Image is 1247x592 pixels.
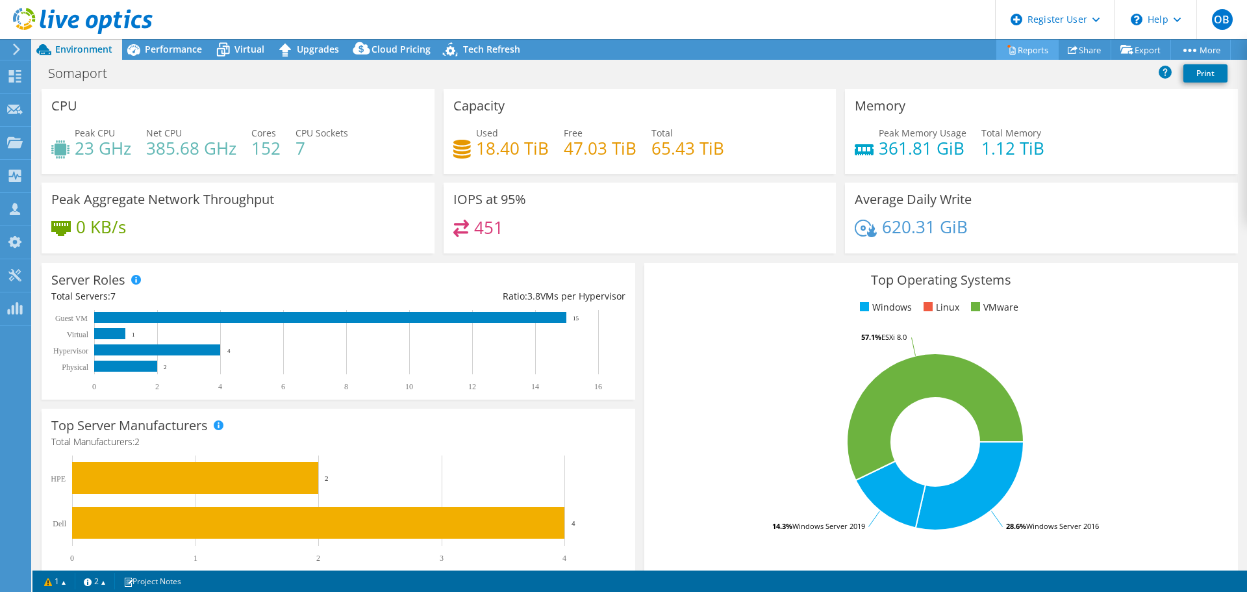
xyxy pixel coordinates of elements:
text: 0 [70,554,74,563]
h4: 23 GHz [75,141,131,155]
text: 2 [325,474,329,482]
text: Virtual [67,330,89,339]
h4: 7 [296,141,348,155]
h4: Total Manufacturers: [51,435,625,449]
span: Total Memory [981,127,1041,139]
a: Print [1183,64,1228,83]
span: Cloud Pricing [372,43,431,55]
li: Linux [920,300,959,315]
text: 15 [573,315,579,322]
h3: Top Server Manufacturers [51,418,208,433]
tspan: Windows Server 2019 [792,521,865,531]
text: 10 [405,382,413,391]
span: Total [651,127,673,139]
text: 8 [344,382,348,391]
span: Upgrades [297,43,339,55]
h3: Peak Aggregate Network Throughput [51,192,274,207]
a: 1 [35,573,75,589]
span: Cores [251,127,276,139]
text: 6 [281,382,285,391]
span: Environment [55,43,112,55]
span: Performance [145,43,202,55]
a: 2 [75,573,115,589]
text: 12 [468,382,476,391]
text: Dell [53,519,66,528]
a: More [1170,40,1231,60]
span: Peak CPU [75,127,115,139]
h4: 385.68 GHz [146,141,236,155]
text: 4 [218,382,222,391]
h3: CPU [51,99,77,113]
h4: 65.43 TiB [651,141,724,155]
h4: 620.31 GiB [882,220,968,234]
text: 4 [562,554,566,563]
li: VMware [968,300,1018,315]
span: CPU Sockets [296,127,348,139]
h1: Somaport [42,66,127,81]
div: Ratio: VMs per Hypervisor [338,289,625,303]
span: Free [564,127,583,139]
text: 1 [132,331,135,338]
h3: Average Daily Write [855,192,972,207]
h3: Server Roles [51,273,125,287]
span: Virtual [234,43,264,55]
tspan: 57.1% [861,332,881,342]
a: Export [1111,40,1171,60]
tspan: Windows Server 2016 [1026,521,1099,531]
span: 7 [110,290,116,302]
text: Hypervisor [53,346,88,355]
tspan: 14.3% [772,521,792,531]
tspan: 28.6% [1006,521,1026,531]
svg: \n [1131,14,1142,25]
span: Net CPU [146,127,182,139]
span: Peak Memory Usage [879,127,966,139]
h4: 0 KB/s [76,220,126,234]
text: 2 [316,554,320,563]
a: Share [1058,40,1111,60]
text: 1 [194,554,197,563]
a: Reports [996,40,1059,60]
h3: IOPS at 95% [453,192,526,207]
text: 4 [572,519,575,527]
text: Guest VM [55,314,88,323]
text: Physical [62,363,88,372]
li: Windows [857,300,912,315]
text: 16 [594,382,602,391]
h4: 451 [474,220,503,235]
span: 2 [134,435,140,448]
text: 3 [440,554,444,563]
text: 14 [531,382,539,391]
h4: 1.12 TiB [981,141,1044,155]
tspan: ESXi 8.0 [881,332,907,342]
h3: Capacity [453,99,505,113]
span: OB [1212,9,1233,30]
h4: 18.40 TiB [476,141,549,155]
a: Project Notes [114,573,190,589]
text: 2 [155,382,159,391]
text: 2 [164,364,167,370]
span: Tech Refresh [463,43,520,55]
span: Used [476,127,498,139]
span: 3.8 [527,290,540,302]
div: Total Servers: [51,289,338,303]
h4: 152 [251,141,281,155]
h4: 361.81 GiB [879,141,966,155]
text: 4 [227,348,231,354]
text: 0 [92,382,96,391]
h4: 47.03 TiB [564,141,636,155]
h3: Top Operating Systems [654,273,1228,287]
text: HPE [51,474,66,483]
h3: Memory [855,99,905,113]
